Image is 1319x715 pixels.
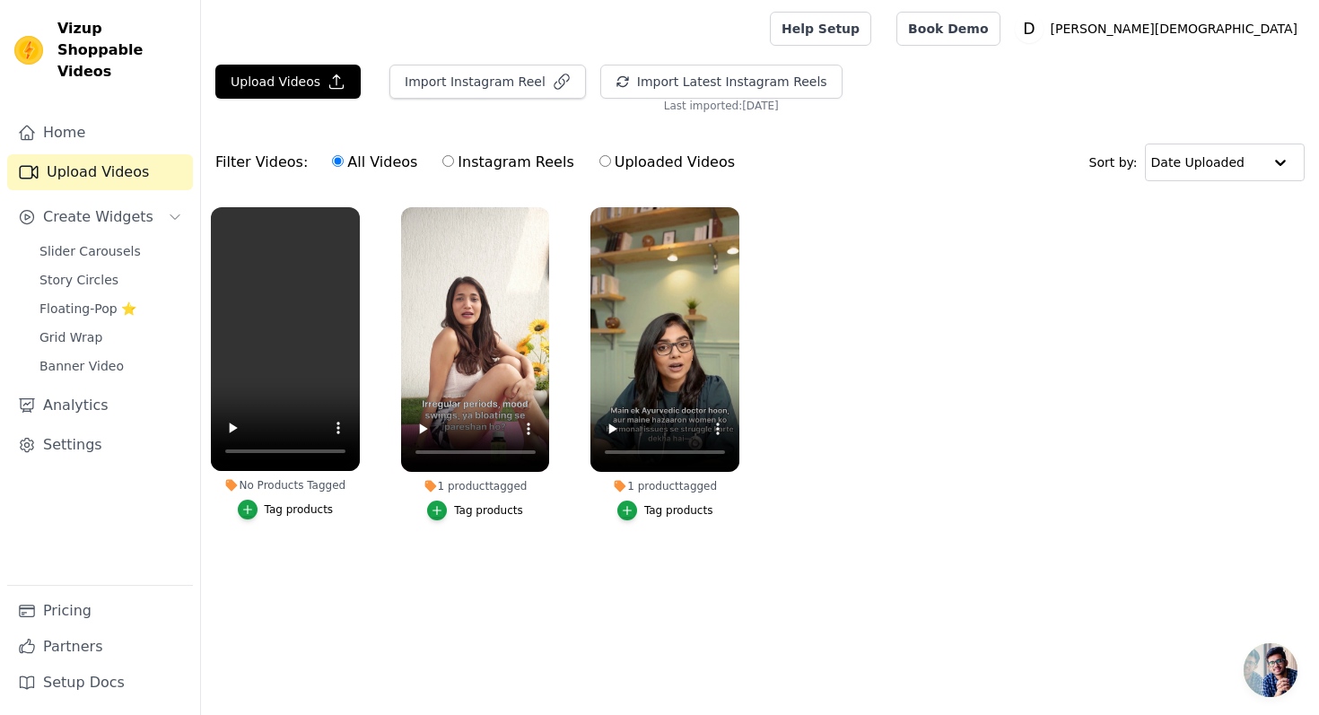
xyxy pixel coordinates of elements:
[7,154,193,190] a: Upload Videos
[644,503,713,518] div: Tag products
[427,501,523,520] button: Tag products
[211,478,360,493] div: No Products Tagged
[7,427,193,463] a: Settings
[238,500,334,519] button: Tag products
[7,665,193,701] a: Setup Docs
[215,142,745,183] div: Filter Videos:
[442,155,454,167] input: Instagram Reels
[7,115,193,151] a: Home
[39,357,124,375] span: Banner Video
[454,503,523,518] div: Tag products
[29,267,193,292] a: Story Circles
[7,388,193,423] a: Analytics
[598,151,736,174] label: Uploaded Videos
[39,300,136,318] span: Floating-Pop ⭐
[7,629,193,665] a: Partners
[896,12,1000,46] a: Book Demo
[1044,13,1305,45] p: [PERSON_NAME][DEMOGRAPHIC_DATA]
[1244,643,1297,697] a: Open chat
[39,271,118,289] span: Story Circles
[664,99,779,113] span: Last imported: [DATE]
[331,151,418,174] label: All Videos
[617,501,713,520] button: Tag products
[590,479,739,493] div: 1 product tagged
[1023,20,1035,38] text: D
[401,479,550,493] div: 1 product tagged
[215,65,361,99] button: Upload Videos
[7,593,193,629] a: Pricing
[43,206,153,228] span: Create Widgets
[770,12,871,46] a: Help Setup
[332,155,344,167] input: All Videos
[265,502,334,517] div: Tag products
[29,296,193,321] a: Floating-Pop ⭐
[39,242,141,260] span: Slider Carousels
[7,199,193,235] button: Create Widgets
[39,328,102,346] span: Grid Wrap
[29,325,193,350] a: Grid Wrap
[1015,13,1305,45] button: D [PERSON_NAME][DEMOGRAPHIC_DATA]
[29,353,193,379] a: Banner Video
[14,36,43,65] img: Vizup
[57,18,186,83] span: Vizup Shoppable Videos
[389,65,586,99] button: Import Instagram Reel
[600,65,843,99] button: Import Latest Instagram Reels
[1089,144,1306,181] div: Sort by:
[29,239,193,264] a: Slider Carousels
[441,151,574,174] label: Instagram Reels
[599,155,611,167] input: Uploaded Videos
